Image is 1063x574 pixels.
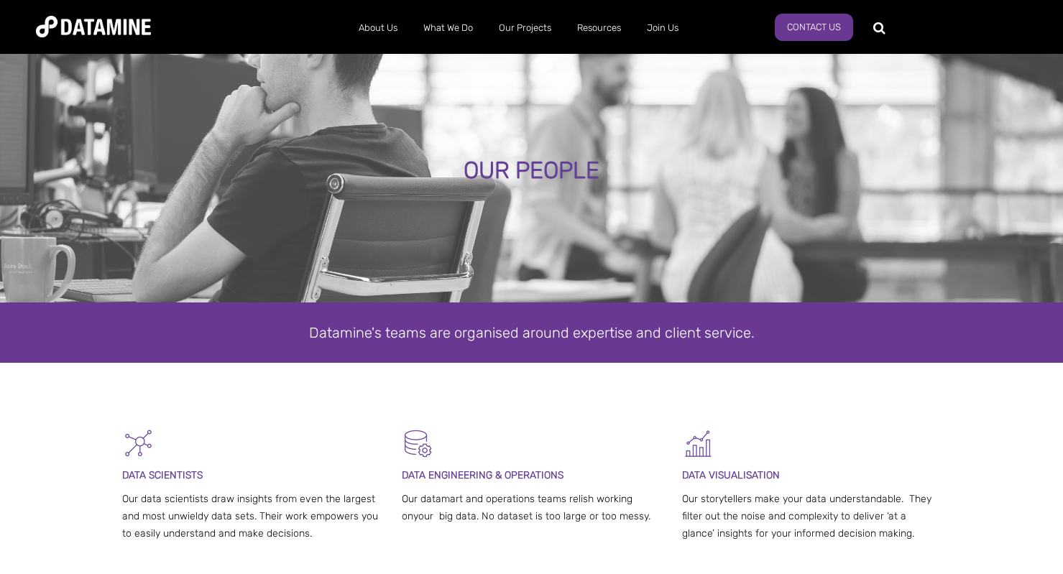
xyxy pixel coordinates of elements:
[125,158,939,184] div: OUR PEOPLE
[402,491,661,525] p: Our datamart and operations teams relish working onyour big data. No dataset is too large or too ...
[402,469,563,481] span: DATA ENGINEERING & OPERATIONS
[410,9,486,47] a: What We Do
[682,491,942,542] p: Our storytellers make your data understandable. They filter out the noise and complexity to deliv...
[122,469,203,481] span: DATA SCIENTISTS
[122,427,155,460] img: Graph - Network
[346,9,410,47] a: About Us
[564,9,634,47] a: Resources
[36,16,151,37] img: Datamine
[682,469,780,481] span: DATA VISUALISATION
[634,9,691,47] a: Join Us
[682,427,714,460] img: Graph 5
[122,491,382,542] p: Our data scientists draw insights from even the largest and most unwieldy data sets. Their work e...
[775,14,853,41] a: Contact Us
[486,9,564,47] a: Our Projects
[309,324,755,341] span: Datamine's teams are organised around expertise and client service.
[402,427,434,460] img: Datamart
